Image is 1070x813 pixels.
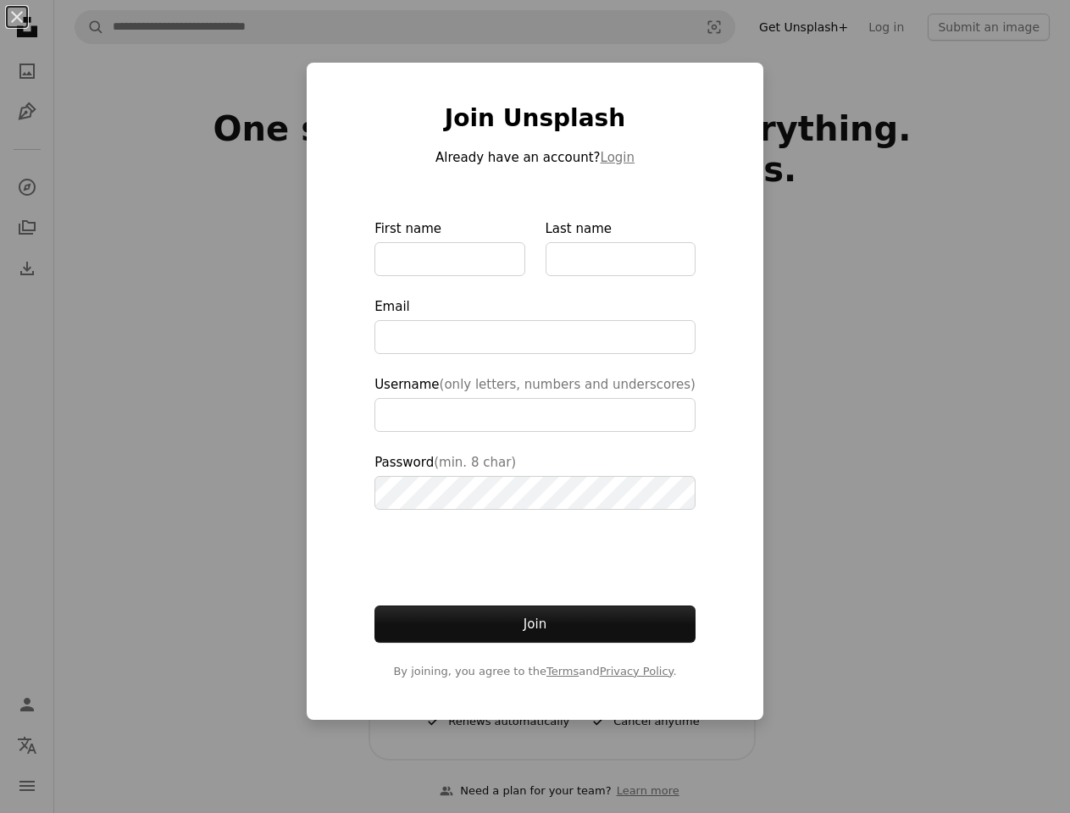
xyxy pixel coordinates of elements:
button: Join [374,606,696,643]
a: Privacy Policy [600,665,674,677]
button: Login [601,147,635,168]
span: By joining, you agree to the and . [374,663,696,680]
input: First name [374,242,524,276]
input: Last name [546,242,696,276]
label: First name [374,218,524,276]
label: Email [374,296,696,354]
span: (min. 8 char) [434,455,516,470]
input: Password(min. 8 char) [374,476,696,510]
a: Terms [546,665,579,677]
span: (only letters, numbers and underscores) [440,377,696,392]
h1: Join Unsplash [374,103,696,134]
label: Password [374,452,696,510]
label: Last name [546,218,696,276]
p: Already have an account? [374,147,696,168]
label: Username [374,374,696,432]
input: Email [374,320,696,354]
input: Username(only letters, numbers and underscores) [374,398,696,432]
